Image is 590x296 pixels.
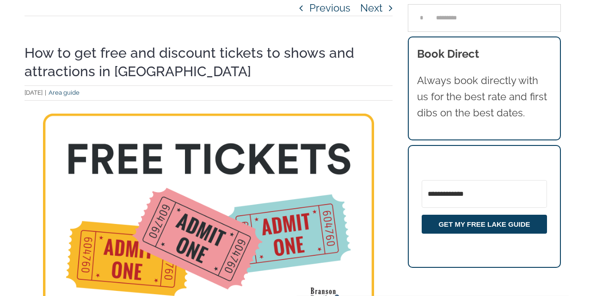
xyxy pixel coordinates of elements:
[25,89,43,96] span: [DATE]
[408,4,561,32] input: Search...
[408,4,436,32] input: Search
[49,89,80,96] a: Area guide
[43,89,49,96] span: |
[422,215,547,234] button: GET MY FREE LAKE GUIDE
[417,72,552,121] p: Always book directly with us for the best rate and first dibs on the best dates.
[422,180,547,208] input: Email Address
[417,47,479,60] b: Book Direct
[25,44,393,81] h1: How to get free and discount tickets to shows and attractions in [GEOGRAPHIC_DATA]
